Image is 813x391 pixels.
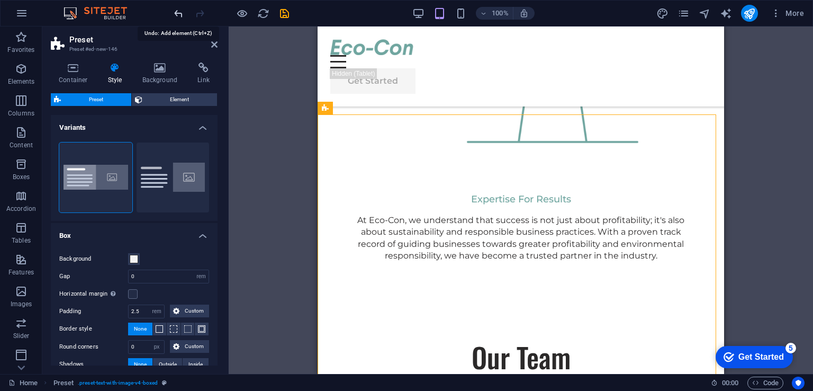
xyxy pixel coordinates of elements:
[53,377,74,389] span: Click to select. Double-click to edit
[188,358,203,371] span: Inside
[766,5,808,22] button: More
[59,358,128,371] label: Shadows
[183,358,209,371] button: Inside
[12,236,31,245] p: Tables
[183,305,206,317] span: Custom
[729,379,731,387] span: :
[100,63,134,85] h4: Style
[78,2,89,13] div: 5
[792,377,805,389] button: Usercentrics
[8,268,34,277] p: Features
[656,7,669,20] button: design
[59,288,128,300] label: Horizontal margin
[128,323,152,335] button: None
[699,7,711,20] button: navigator
[189,63,218,85] h4: Link
[677,7,690,20] i: Pages (Ctrl+Alt+S)
[153,358,183,371] button: Outside
[10,141,33,149] p: Content
[6,205,36,213] p: Accordion
[699,7,711,20] i: Navigator
[159,358,177,371] span: Outside
[278,7,291,20] button: save
[170,305,209,317] button: Custom
[59,305,128,318] label: Padding
[722,377,738,389] span: 00 00
[134,358,147,371] span: None
[656,7,669,20] i: Design (Ctrl+Alt+Y)
[720,7,732,20] i: AI Writer
[53,377,167,389] nav: breadcrumb
[278,7,291,20] i: Save (Ctrl+S)
[51,115,218,134] h4: Variants
[59,253,128,265] label: Background
[134,63,190,85] h4: Background
[741,5,758,22] button: publish
[146,93,214,106] span: Element
[59,341,128,353] label: Round corners
[236,7,248,20] button: Click here to leave preview mode and continue editing
[257,7,269,20] button: reload
[720,7,733,20] button: text_generator
[711,377,739,389] h6: Session time
[771,8,804,19] span: More
[752,377,779,389] span: Code
[51,93,131,106] button: Preset
[51,63,100,85] h4: Container
[172,7,185,20] button: undo
[31,12,77,21] div: Get Started
[492,7,509,20] h6: 100%
[8,77,35,86] p: Elements
[747,377,783,389] button: Code
[519,8,529,18] i: On resize automatically adjust zoom level to fit chosen device.
[134,323,147,335] span: None
[677,7,690,20] button: pages
[69,45,196,54] h3: Preset #ed-new-146
[13,173,30,181] p: Boxes
[69,35,218,45] h2: Preset
[476,7,513,20] button: 100%
[59,273,128,279] label: Gap
[132,93,218,106] button: Element
[51,223,218,242] h4: Box
[59,323,128,335] label: Border style
[61,7,140,20] img: Editor Logo
[162,380,167,386] i: This element is a customizable preset
[8,109,34,118] p: Columns
[13,332,30,340] p: Slider
[170,340,209,353] button: Custom
[743,7,755,20] i: Publish
[78,377,158,389] span: . preset-text-with-image-v4-boxed
[11,300,32,308] p: Images
[7,46,34,54] p: Favorites
[8,5,86,28] div: Get Started 5 items remaining, 0% complete
[8,377,38,389] a: Click to cancel selection. Double-click to open Pages
[128,358,152,371] button: None
[64,93,128,106] span: Preset
[183,340,206,353] span: Custom
[257,7,269,20] i: Reload page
